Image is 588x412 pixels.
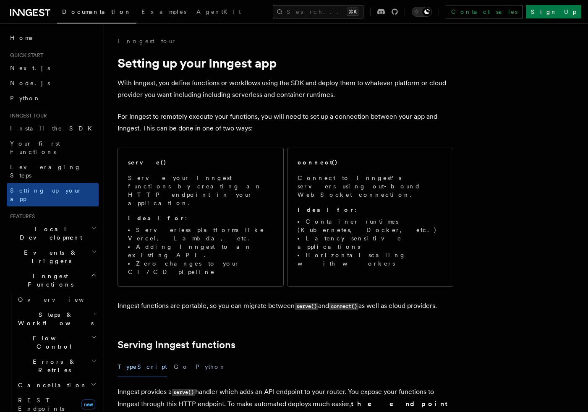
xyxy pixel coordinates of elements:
[15,381,87,389] span: Cancellation
[298,174,443,199] p: Connect to Inngest's servers using out-bound WebSocket connection.
[118,339,235,351] a: Serving Inngest functions
[298,206,443,214] p: :
[7,30,99,45] a: Home
[7,112,47,119] span: Inngest tour
[7,76,99,91] a: Node.js
[174,357,189,376] button: Go
[128,215,185,222] strong: Ideal for
[57,3,136,23] a: Documentation
[7,121,99,136] a: Install the SDK
[191,3,246,23] a: AgentKit
[62,8,131,15] span: Documentation
[7,60,99,76] a: Next.js
[196,8,241,15] span: AgentKit
[7,213,35,220] span: Features
[118,148,284,287] a: serve()Serve your Inngest functions by creating an HTTP endpoint in your application.Ideal for:Se...
[7,52,43,59] span: Quick start
[7,248,91,265] span: Events & Triggers
[7,91,99,106] a: Python
[15,292,99,307] a: Overview
[298,158,338,167] h2: connect()
[172,389,195,396] code: serve()
[81,399,95,409] span: new
[7,159,99,183] a: Leveraging Steps
[18,397,64,412] span: REST Endpoints
[128,214,273,222] p: :
[7,183,99,206] a: Setting up your app
[10,164,81,179] span: Leveraging Steps
[15,357,91,374] span: Errors & Retries
[7,222,99,245] button: Local Development
[298,234,443,251] li: Latency sensitive applications
[10,95,41,102] span: Python
[10,187,82,202] span: Setting up your app
[15,354,99,378] button: Errors & Retries
[7,269,99,292] button: Inngest Functions
[7,136,99,159] a: Your first Functions
[15,310,94,327] span: Steps & Workflows
[128,174,273,207] p: Serve your Inngest functions by creating an HTTP endpoint in your application.
[141,8,186,15] span: Examples
[10,80,50,86] span: Node.js
[298,217,443,234] li: Container runtimes (Kubernetes, Docker, etc.)
[18,296,105,303] span: Overview
[118,357,167,376] button: TypeScript
[128,259,273,276] li: Zero changes to your CI/CD pipeline
[526,5,581,18] a: Sign Up
[10,65,50,71] span: Next.js
[15,307,99,331] button: Steps & Workflows
[128,226,273,243] li: Serverless platforms like Vercel, Lambda, etc.
[15,378,99,393] button: Cancellation
[347,8,358,16] kbd: ⌘K
[196,357,226,376] button: Python
[446,5,523,18] a: Contact sales
[7,245,99,269] button: Events & Triggers
[329,303,358,310] code: connect()
[7,272,91,289] span: Inngest Functions
[118,55,453,70] h1: Setting up your Inngest app
[287,148,453,287] a: connect()Connect to Inngest's servers using out-bound WebSocket connection.Ideal for:Container ru...
[118,37,176,45] a: Inngest tour
[136,3,191,23] a: Examples
[118,300,453,312] p: Inngest functions are portable, so you can migrate between and as well as cloud providers.
[298,251,443,268] li: Horizontal scaling with workers
[10,125,97,132] span: Install the SDK
[295,303,318,310] code: serve()
[273,5,363,18] button: Search...⌘K
[118,111,453,134] p: For Inngest to remotely execute your functions, you will need to set up a connection between your...
[298,206,355,213] strong: Ideal for
[128,243,273,259] li: Adding Inngest to an existing API.
[118,77,453,101] p: With Inngest, you define functions or workflows using the SDK and deploy them to whatever platfor...
[10,34,34,42] span: Home
[10,140,60,155] span: Your first Functions
[128,158,167,167] h2: serve()
[412,7,432,17] button: Toggle dark mode
[7,225,91,242] span: Local Development
[15,334,91,351] span: Flow Control
[15,331,99,354] button: Flow Control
